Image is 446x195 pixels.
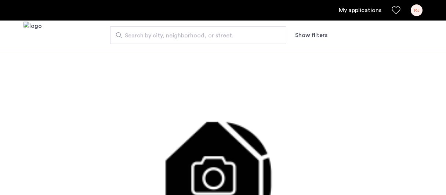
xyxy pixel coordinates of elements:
[23,22,42,49] img: logo
[392,6,400,15] a: Favorites
[339,6,381,15] a: My application
[125,31,266,40] span: Search by city, neighborhood, or street.
[23,22,42,49] a: Cazamio logo
[411,4,423,16] div: RJ
[110,26,286,44] input: Apartment Search
[295,31,327,40] button: Show or hide filters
